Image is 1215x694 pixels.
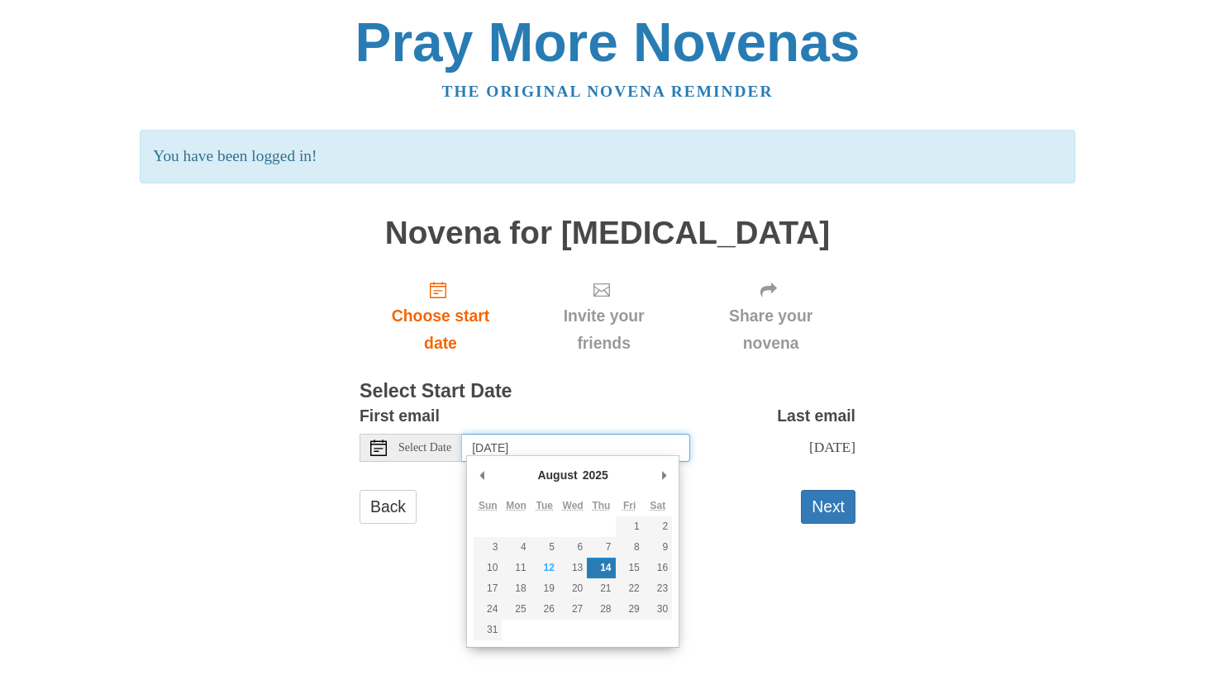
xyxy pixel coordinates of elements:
abbr: Sunday [479,500,498,511]
button: 31 [474,620,502,640]
h3: Select Start Date [360,381,855,402]
button: 29 [616,599,644,620]
abbr: Thursday [592,500,610,511]
button: 2 [644,516,672,537]
button: 9 [644,537,672,558]
button: 6 [559,537,587,558]
div: Click "Next" to confirm your start date first. [686,267,855,365]
abbr: Monday [506,500,526,511]
button: 11 [502,558,530,578]
button: 8 [616,537,644,558]
p: You have been logged in! [140,130,1074,183]
a: Choose start date [360,267,522,365]
button: 18 [502,578,530,599]
label: Last email [777,402,855,430]
button: Next Month [655,463,672,487]
button: 12 [531,558,559,578]
button: 4 [502,537,530,558]
button: 27 [559,599,587,620]
button: 10 [474,558,502,578]
button: Previous Month [474,463,490,487]
button: 25 [502,599,530,620]
abbr: Wednesday [563,500,584,511]
button: 16 [644,558,672,578]
button: 1 [616,516,644,537]
abbr: Tuesday [536,500,553,511]
button: Next [801,490,855,524]
button: 7 [587,537,615,558]
span: [DATE] [809,439,855,455]
button: 3 [474,537,502,558]
button: 30 [644,599,672,620]
a: The original novena reminder [442,83,774,100]
a: Back [360,490,417,524]
button: 26 [531,599,559,620]
button: 5 [531,537,559,558]
button: 15 [616,558,644,578]
button: 24 [474,599,502,620]
button: 17 [474,578,502,599]
button: 14 [587,558,615,578]
button: 28 [587,599,615,620]
span: Share your novena [703,302,839,357]
button: 23 [644,578,672,599]
button: 19 [531,578,559,599]
button: 13 [559,558,587,578]
label: First email [360,402,440,430]
div: August [535,463,579,487]
div: Click "Next" to confirm your start date first. [522,267,686,365]
span: Invite your friends [538,302,669,357]
button: 20 [559,578,587,599]
div: 2025 [580,463,611,487]
button: 22 [616,578,644,599]
abbr: Saturday [650,500,666,511]
span: Select Date [398,442,451,454]
button: 21 [587,578,615,599]
h1: Novena for [MEDICAL_DATA] [360,216,855,251]
a: Pray More Novenas [355,12,860,73]
abbr: Friday [623,500,636,511]
span: Choose start date [376,302,505,357]
input: Use the arrow keys to pick a date [462,434,690,462]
